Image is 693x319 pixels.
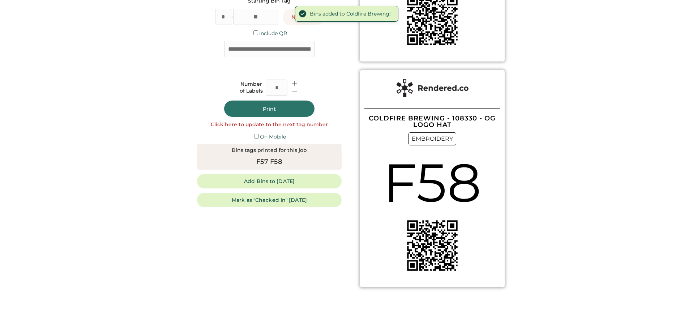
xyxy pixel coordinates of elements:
button: Mark as "Checked In" [DATE] [197,193,342,207]
button: Add Bins to [DATE] [197,174,342,188]
div: F57 F58 [256,157,282,167]
button: Print [224,101,315,117]
label: Include QR [259,30,287,37]
div: Click here to update to the next tag number [211,121,328,128]
div: COLDFIRE BREWING - 108330 - OG LOGO HAT [364,115,500,128]
div: - [231,13,233,21]
label: On Mobile [260,133,286,140]
div: Bins added to Coldfire Brewing! [310,10,391,17]
div: EMBROIDERY [408,132,456,145]
div: F58 [383,145,482,220]
img: Rendered%20Label%20Logo%402x.png [396,79,469,97]
div: Bins tags printed for this job [232,147,307,154]
div: Number of Labels [240,81,263,95]
button: Next Tag [283,9,324,25]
